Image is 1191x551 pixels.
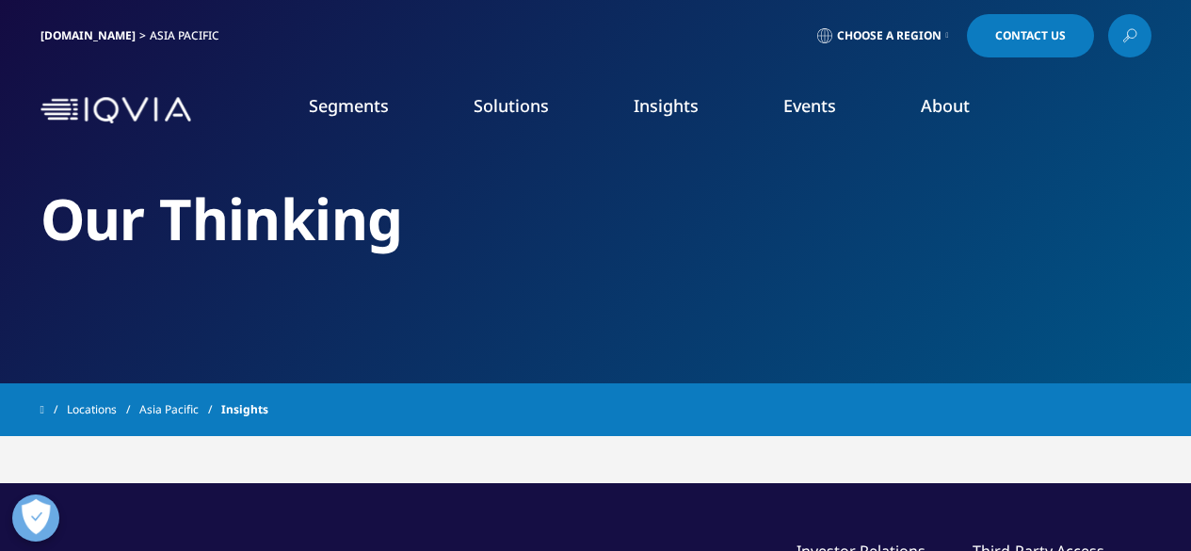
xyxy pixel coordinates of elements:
[199,66,1151,154] nav: Primary
[67,393,139,427] a: Locations
[474,94,549,117] a: Solutions
[40,27,136,43] a: [DOMAIN_NAME]
[921,94,970,117] a: About
[967,14,1094,57] a: Contact Us
[150,28,227,43] div: Asia Pacific
[221,393,268,427] span: Insights
[995,30,1066,41] span: Contact Us
[12,494,59,542] button: Open Preferences
[837,28,942,43] span: Choose a Region
[40,97,191,124] img: IQVIA Healthcare Information Technology and Pharma Clinical Research Company
[634,94,699,117] a: Insights
[139,393,221,427] a: Asia Pacific
[40,184,1151,254] h2: Our Thinking
[309,94,389,117] a: Segments
[783,94,836,117] a: Events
